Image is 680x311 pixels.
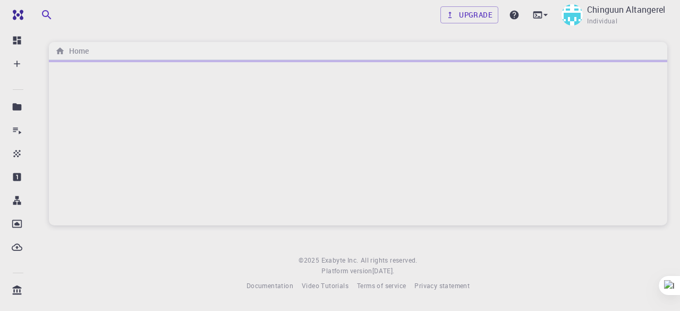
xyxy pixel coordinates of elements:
span: Terms of service [357,281,406,290]
span: © 2025 [299,255,321,266]
span: Video Tutorials [302,281,348,290]
span: Privacy statement [414,281,470,290]
span: Individual [587,16,617,27]
a: Terms of service [357,281,406,291]
h6: Home [65,45,89,57]
a: Video Tutorials [302,281,348,291]
span: Platform version [321,266,372,276]
span: All rights reserved. [361,255,418,266]
a: Upgrade [440,6,498,23]
a: Privacy statement [414,281,470,291]
p: Chinguun Altangerel [587,3,665,16]
span: Exabyte Inc. [321,256,359,264]
span: Documentation [246,281,293,290]
nav: breadcrumb [53,45,91,57]
a: [DATE]. [372,266,395,276]
a: Exabyte Inc. [321,255,359,266]
img: logo [8,10,23,20]
img: Chinguun Altangerel [562,4,583,26]
span: [DATE] . [372,266,395,275]
a: Documentation [246,281,293,291]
